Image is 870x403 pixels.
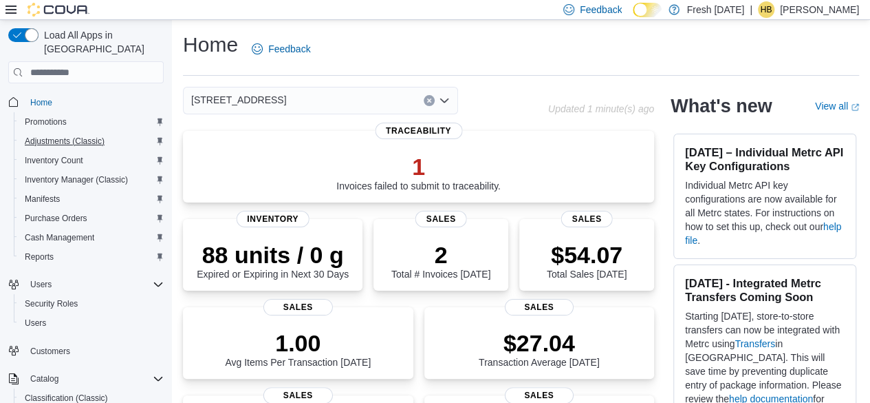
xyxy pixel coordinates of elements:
button: Users [25,276,57,293]
span: Customers [25,342,164,360]
button: Users [14,313,169,333]
span: Cash Management [19,229,164,246]
span: Customers [30,346,70,357]
a: View allExternal link [815,101,859,112]
span: Inventory Manager (Classic) [25,174,128,185]
div: Total # Invoices [DATE] [391,241,490,280]
p: 1 [336,153,501,180]
a: Adjustments (Classic) [19,133,110,149]
a: Home [25,94,58,111]
input: Dark Mode [633,3,662,17]
span: Security Roles [19,296,164,312]
h2: What's new [671,95,772,117]
span: Load All Apps in [GEOGRAPHIC_DATA] [39,28,164,56]
span: Adjustments (Classic) [19,133,164,149]
button: Catalog [3,369,169,389]
a: Manifests [19,191,65,207]
a: Customers [25,343,76,360]
button: Purchase Orders [14,209,169,228]
button: Cash Management [14,228,169,247]
button: Reports [14,247,169,267]
p: $27.04 [479,329,600,357]
span: Promotions [19,114,164,130]
span: Sales [263,299,332,316]
span: Users [30,279,52,290]
button: Clear input [424,95,435,106]
span: Catalog [30,373,58,384]
span: Feedback [268,42,310,56]
span: [STREET_ADDRESS] [191,92,286,108]
a: Cash Management [19,229,100,246]
img: Cova [28,3,89,17]
span: Reports [25,251,54,262]
button: Security Roles [14,294,169,313]
span: Inventory Count [25,155,83,166]
button: Catalog [25,371,64,387]
span: Sales [415,211,467,227]
button: Inventory Manager (Classic) [14,170,169,189]
p: 88 units / 0 g [197,241,349,269]
button: Open list of options [439,95,450,106]
span: Dark Mode [633,17,633,18]
h1: Home [183,31,238,59]
p: 2 [391,241,490,269]
div: Expired or Expiring in Next 30 Days [197,241,349,280]
button: Manifests [14,189,169,209]
h3: [DATE] – Individual Metrc API Key Configurations [685,145,845,173]
button: Customers [3,341,169,361]
a: Security Roles [19,296,83,312]
span: HB [761,1,772,18]
span: Home [30,97,52,108]
a: Users [19,315,52,331]
a: Transfers [735,338,775,349]
button: Adjustments (Classic) [14,132,169,151]
span: Adjustments (Classic) [25,136,105,147]
p: Updated 1 minute(s) ago [548,103,654,114]
span: Inventory Count [19,152,164,169]
h3: [DATE] - Integrated Metrc Transfers Coming Soon [685,276,845,304]
button: Users [3,275,169,294]
span: Manifests [19,191,164,207]
div: Harley Bialczyk [758,1,774,18]
a: Promotions [19,114,72,130]
span: Users [25,276,164,293]
div: Avg Items Per Transaction [DATE] [225,329,371,368]
span: Manifests [25,194,60,205]
a: Feedback [246,35,316,63]
span: Security Roles [25,298,78,309]
span: Feedback [580,3,622,17]
a: Reports [19,249,59,265]
span: Catalog [25,371,164,387]
svg: External link [851,103,859,112]
span: Purchase Orders [25,213,87,224]
span: Purchase Orders [19,210,164,227]
span: Users [25,318,46,329]
p: $54.07 [547,241,627,269]
span: Inventory Manager (Classic) [19,172,164,188]
span: Sales [561,211,613,227]
button: Home [3,92,169,112]
span: Sales [505,299,574,316]
p: 1.00 [225,329,371,357]
span: Home [25,93,164,110]
span: Traceability [375,123,462,139]
p: [PERSON_NAME] [780,1,859,18]
a: Purchase Orders [19,210,93,227]
p: Individual Metrc API key configurations are now available for all Metrc states. For instructions ... [685,178,845,247]
span: Reports [19,249,164,265]
div: Invoices failed to submit to traceability. [336,153,501,192]
a: Inventory Count [19,152,89,169]
a: Inventory Manager (Classic) [19,172,133,188]
span: Users [19,315,164,331]
button: Inventory Count [14,151,169,170]
span: Cash Management [25,232,94,243]
button: Promotions [14,112,169,132]
p: | [750,1,752,18]
span: Promotions [25,116,67,127]
p: Fresh [DATE] [686,1,744,18]
span: Inventory [236,211,309,227]
div: Transaction Average [DATE] [479,329,600,368]
div: Total Sales [DATE] [547,241,627,280]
